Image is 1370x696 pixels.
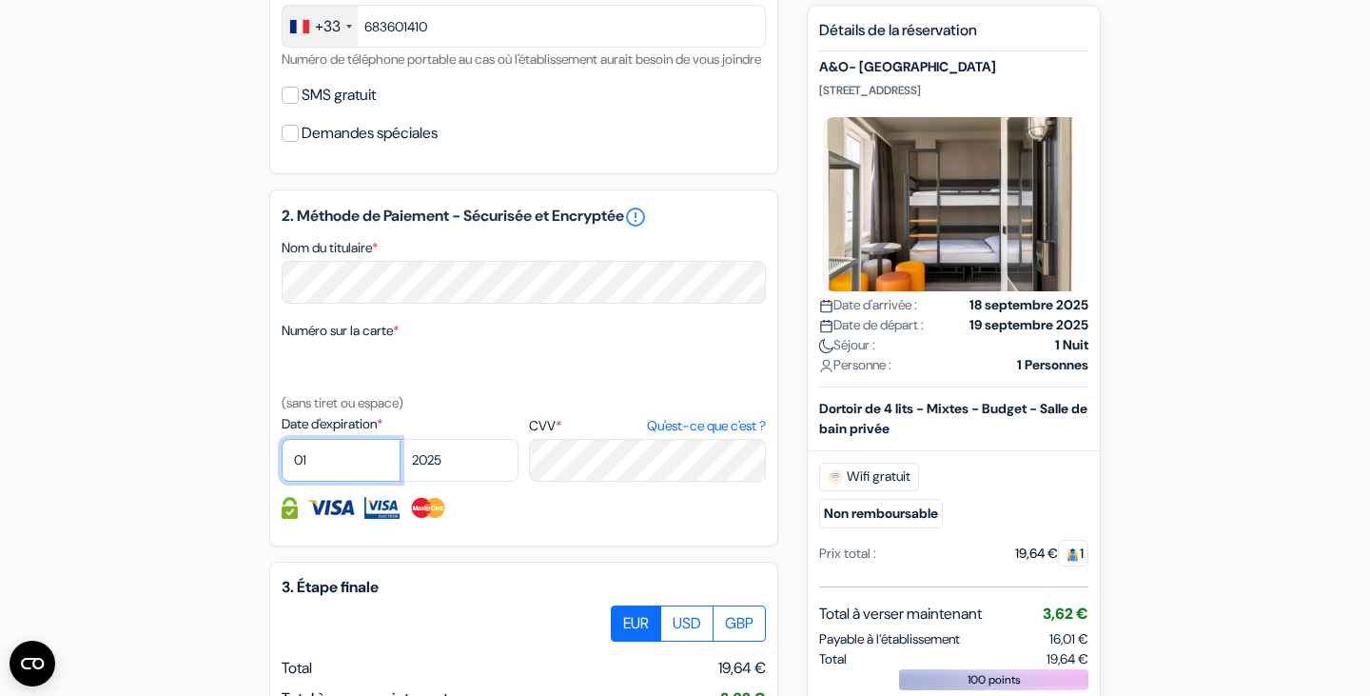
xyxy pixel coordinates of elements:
[611,606,661,642] label: EUR
[282,497,298,519] img: Information de carte de crédit entièrement encryptée et sécurisée
[819,544,876,564] div: Prix total :
[282,658,312,678] span: Total
[315,15,341,38] div: +33
[624,206,647,229] a: error_outline
[1015,544,1088,564] div: 19,64 €
[307,497,355,519] img: Visa
[302,120,438,147] label: Demandes spéciales
[1058,540,1088,567] span: 1
[819,649,847,669] span: Total
[819,21,1088,51] h5: Détails de la réservation
[647,416,766,436] a: Qu'est-ce que c'est ?
[283,6,358,47] div: France: +33
[819,319,833,333] img: calendar.svg
[282,321,399,341] label: Numéro sur la carte
[819,499,943,528] small: Non remboursable
[968,671,1021,688] span: 100 points
[828,469,843,485] img: free_wifi.svg
[819,603,982,626] span: Total à verser maintenant
[969,315,1088,335] strong: 19 septembre 2025
[1043,604,1088,624] span: 3,62 €
[819,339,833,353] img: moon.svg
[282,238,378,258] label: Nom du titulaire
[819,299,833,313] img: calendar.svg
[302,82,376,109] label: SMS gratuit
[1017,355,1088,375] strong: 1 Personnes
[660,606,714,642] label: USD
[1047,649,1088,669] span: 19,64 €
[364,497,399,519] img: Visa Electron
[1049,630,1088,647] span: 16,01 €
[282,206,766,229] h5: 2. Méthode de Paiement - Sécurisée et Encryptée
[612,606,766,642] div: Basic radio toggle button group
[713,606,766,642] label: GBP
[819,83,1088,98] p: [STREET_ADDRESS]
[282,5,766,48] input: 6 12 34 56 78
[282,50,761,68] small: Numéro de téléphone portable au cas où l'établissement aurait besoin de vous joindre
[10,641,55,686] button: Ouvrir le widget CMP
[969,295,1088,315] strong: 18 septembre 2025
[819,400,1087,437] b: Dortoir de 4 lits - Mixtes - Budget - Salle de bain privée
[819,629,960,649] span: Payable à l’établissement
[1055,335,1088,355] strong: 1 Nuit
[819,463,919,491] span: Wifi gratuit
[529,416,766,436] label: CVV
[1066,547,1080,562] img: guest.svg
[282,578,766,596] h5: 3. Étape finale
[282,394,403,411] small: (sans tiret ou espace)
[819,359,833,373] img: user_icon.svg
[819,315,924,335] span: Date de départ :
[819,60,1088,76] h5: A&O- [GEOGRAPHIC_DATA]
[819,335,875,355] span: Séjour :
[819,295,917,315] span: Date d'arrivée :
[409,497,448,519] img: Master Card
[282,414,519,434] label: Date d'expiration
[819,355,891,375] span: Personne :
[718,657,766,680] span: 19,64 €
